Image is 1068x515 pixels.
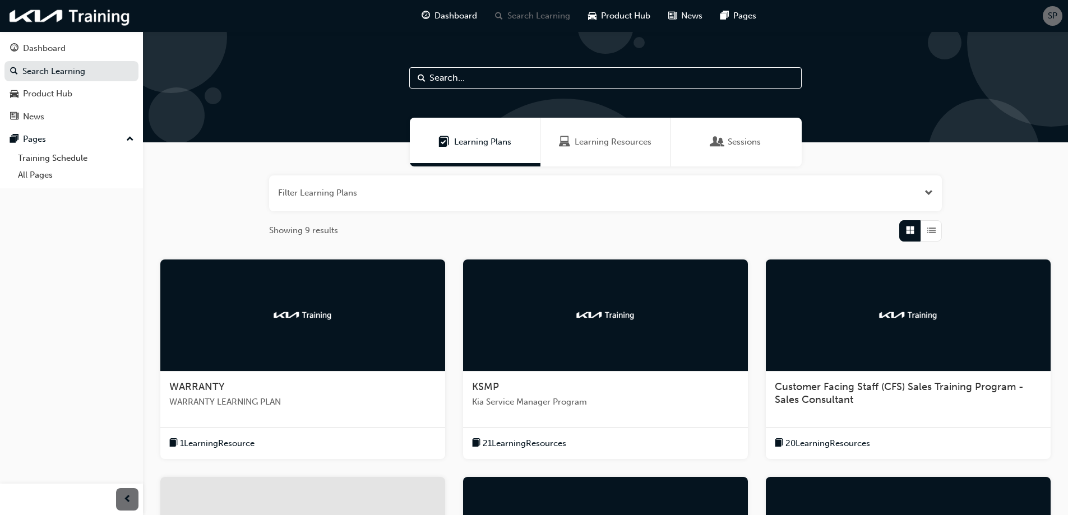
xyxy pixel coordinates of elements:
[160,259,445,460] a: kia-trainingWARRANTYWARRANTY LEARNING PLANbook-icon1LearningResource
[4,36,138,129] button: DashboardSearch LearningProduct HubNews
[4,129,138,150] button: Pages
[463,259,748,460] a: kia-trainingKSMPKia Service Manager Programbook-icon21LearningResources
[10,89,19,99] span: car-icon
[418,72,426,85] span: Search
[410,118,540,166] a: Learning PlansLearning Plans
[434,10,477,22] span: Dashboard
[712,136,723,149] span: Sessions
[23,42,66,55] div: Dashboard
[472,437,480,451] span: book-icon
[23,133,46,146] div: Pages
[409,67,802,89] input: Search...
[507,10,570,22] span: Search Learning
[272,309,334,321] img: kia-training
[6,4,135,27] img: kia-training
[720,9,729,23] span: pages-icon
[601,10,650,22] span: Product Hub
[4,38,138,59] a: Dashboard
[906,224,914,237] span: Grid
[495,9,503,23] span: search-icon
[575,136,651,149] span: Learning Resources
[438,136,450,149] span: Learning Plans
[659,4,711,27] a: news-iconNews
[10,44,19,54] span: guage-icon
[10,134,19,145] span: pages-icon
[924,187,933,199] button: Open the filter
[13,166,138,184] a: All Pages
[775,437,783,451] span: book-icon
[413,4,486,27] a: guage-iconDashboard
[1048,10,1057,22] span: SP
[1043,6,1062,26] button: SP
[180,437,255,450] span: 1 Learning Resource
[269,224,338,237] span: Showing 9 results
[671,118,802,166] a: SessionsSessions
[4,106,138,127] a: News
[588,9,597,23] span: car-icon
[775,381,1024,406] span: Customer Facing Staff (CFS) Sales Training Program - Sales Consultant
[454,136,511,149] span: Learning Plans
[123,493,132,507] span: prev-icon
[472,437,566,451] button: book-icon21LearningResources
[483,437,566,450] span: 21 Learning Resources
[877,309,939,321] img: kia-training
[169,396,436,409] span: WARRANTY LEARNING PLAN
[10,67,18,77] span: search-icon
[785,437,870,450] span: 20 Learning Resources
[126,132,134,147] span: up-icon
[559,136,570,149] span: Learning Resources
[766,259,1051,460] a: kia-trainingCustomer Facing Staff (CFS) Sales Training Program - Sales Consultantbook-icon20Learn...
[23,87,72,100] div: Product Hub
[4,61,138,82] a: Search Learning
[4,83,138,104] a: Product Hub
[169,437,178,451] span: book-icon
[486,4,579,27] a: search-iconSearch Learning
[711,4,765,27] a: pages-iconPages
[169,381,225,393] span: WARRANTY
[927,224,936,237] span: List
[540,118,671,166] a: Learning ResourcesLearning Resources
[728,136,761,149] span: Sessions
[23,110,44,123] div: News
[472,396,739,409] span: Kia Service Manager Program
[422,9,430,23] span: guage-icon
[681,10,702,22] span: News
[169,437,255,451] button: book-icon1LearningResource
[733,10,756,22] span: Pages
[10,112,19,122] span: news-icon
[13,150,138,167] a: Training Schedule
[472,381,499,393] span: KSMP
[775,437,870,451] button: book-icon20LearningResources
[668,9,677,23] span: news-icon
[575,309,636,321] img: kia-training
[579,4,659,27] a: car-iconProduct Hub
